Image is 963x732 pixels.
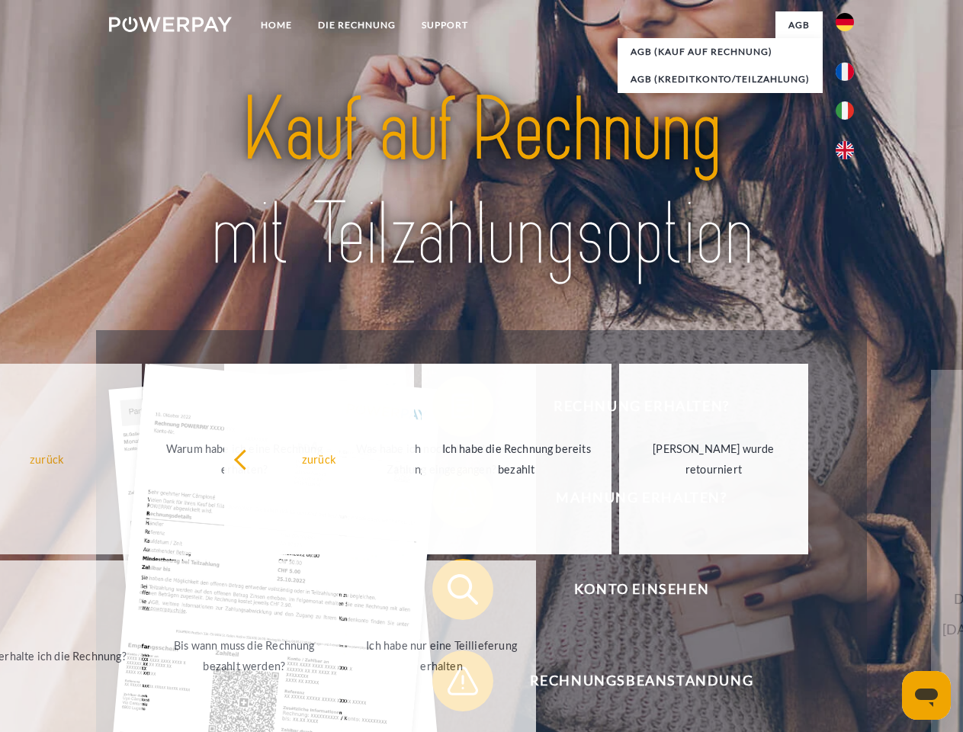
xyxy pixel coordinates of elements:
[248,11,305,39] a: Home
[431,438,602,480] div: Ich habe die Rechnung bereits bezahlt
[159,635,330,676] div: Bis wann muss die Rechnung bezahlt werden?
[454,559,828,620] span: Konto einsehen
[836,141,854,159] img: en
[305,11,409,39] a: DIE RECHNUNG
[454,650,828,711] span: Rechnungsbeanstandung
[233,448,405,469] div: zurück
[618,38,823,66] a: AGB (Kauf auf Rechnung)
[628,438,800,480] div: [PERSON_NAME] wurde retourniert
[159,438,330,480] div: Warum habe ich eine Rechnung erhalten?
[836,13,854,31] img: de
[836,63,854,81] img: fr
[836,101,854,120] img: it
[409,11,481,39] a: SUPPORT
[432,650,829,711] button: Rechnungsbeanstandung
[109,17,232,32] img: logo-powerpay-white.svg
[432,559,829,620] button: Konto einsehen
[356,635,528,676] div: Ich habe nur eine Teillieferung erhalten
[146,73,817,292] img: title-powerpay_de.svg
[618,66,823,93] a: AGB (Kreditkonto/Teilzahlung)
[902,671,951,720] iframe: Schaltfläche zum Öffnen des Messaging-Fensters
[775,11,823,39] a: agb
